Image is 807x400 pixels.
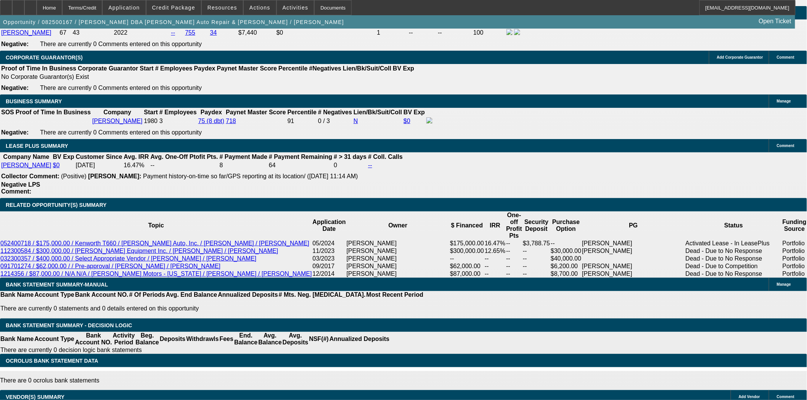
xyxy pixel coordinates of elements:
[756,15,794,28] a: Open Ticket
[506,29,513,35] img: facebook-icon.png
[484,255,506,262] td: --
[685,262,782,270] td: Dead - Due to Competition
[582,240,685,247] td: [PERSON_NAME]
[484,211,506,240] th: IRR
[34,332,75,346] th: Account Type
[777,99,791,103] span: Manage
[113,332,135,346] th: Activity Period
[53,154,74,160] b: BV Exp
[72,29,113,37] td: 43
[408,29,437,37] td: --
[152,5,195,11] span: Credit Package
[159,109,197,115] b: # Employees
[202,0,243,15] button: Resources
[582,270,685,278] td: [PERSON_NAME]
[782,255,807,262] td: Portfolio
[0,255,256,262] a: 032300357 / $400,000.00 / Select Appropriate Vendor / [PERSON_NAME] / [PERSON_NAME]
[550,247,582,255] td: $30,000.00
[318,109,352,115] b: # Negatives
[278,65,307,72] b: Percentile
[450,211,484,240] th: $ Financed
[782,270,807,278] td: Portfolio
[234,332,258,346] th: End. Balance
[0,305,423,312] p: There are currently 0 statements and 0 details entered on this opportunity
[1,162,51,168] a: [PERSON_NAME]
[506,270,522,278] td: --
[582,247,685,255] td: [PERSON_NAME]
[210,29,217,36] a: 34
[151,154,218,160] b: Avg. One-Off Ptofit Pts.
[450,262,484,270] td: $62,000.00
[207,5,237,11] span: Resources
[522,247,550,255] td: --
[506,255,522,262] td: --
[40,41,202,47] span: There are currently 0 Comments entered on this opportunity
[3,19,344,25] span: Opportunity / 082500167 / [PERSON_NAME] DBA [PERSON_NAME] Auto Repair & [PERSON_NAME] / [PERSON_N...
[1,129,29,136] b: Negative:
[685,211,782,240] th: Status
[782,262,807,270] td: Portfolio
[277,0,314,15] button: Activities
[450,255,484,262] td: --
[368,154,403,160] b: # Coll. Calls
[276,29,376,37] td: $0
[75,291,129,299] th: Bank Account NO.
[312,255,346,262] td: 03/2023
[1,29,51,36] a: [PERSON_NAME]
[194,65,215,72] b: Paydex
[40,85,202,91] span: There are currently 0 Comments entered on this opportunity
[403,118,410,124] a: $0
[717,55,763,59] span: Add Corporate Guarantor
[124,154,149,160] b: Avg. IRR
[201,109,222,115] b: Paydex
[114,29,128,36] span: 2022
[135,332,159,346] th: Beg. Balance
[522,240,550,247] td: $3,788.75
[450,247,484,255] td: $300,000.00
[6,54,83,61] span: CORPORATE GUARANTOR(S)
[1,109,14,116] th: SOS
[484,240,506,247] td: 16.47%
[238,29,275,37] td: $7,440
[226,109,286,115] b: Paynet Master Score
[283,5,309,11] span: Activities
[484,270,506,278] td: --
[61,173,87,179] span: (Positive)
[514,29,520,35] img: linkedin-icon.png
[159,118,163,124] span: 3
[346,270,450,278] td: [PERSON_NAME]
[777,395,794,399] span: Comment
[782,240,807,247] td: Portfolio
[450,270,484,278] td: $87,000.00
[346,247,450,255] td: [PERSON_NAME]
[34,291,75,299] th: Account Type
[59,29,71,37] td: 67
[269,154,332,160] b: # Payment Remaining
[186,332,219,346] th: Withdrawls
[522,270,550,278] td: --
[309,65,342,72] b: #Negatives
[40,129,202,136] span: There are currently 0 Comments entered on this opportunity
[354,118,358,124] a: N
[198,118,224,124] a: 75 (8 dbt)
[76,154,122,160] b: Customer Since
[354,109,402,115] b: Lien/Bk/Suit/Coll
[219,162,268,169] td: 8
[522,211,550,240] th: Security Deposit
[0,248,278,254] a: 112300584 / $300,000.00 / [PERSON_NAME] Equipment Inc. / [PERSON_NAME] / [PERSON_NAME]
[159,332,186,346] th: Deposits
[329,332,390,346] th: Annualized Deposits
[309,332,329,346] th: NSF(#)
[437,29,472,37] td: --
[226,118,236,124] a: 718
[3,154,49,160] b: Company Name
[346,255,450,262] td: [PERSON_NAME]
[506,247,522,255] td: --
[782,211,807,240] th: Funding Source
[318,118,352,125] div: 0 / 3
[249,5,270,11] span: Actions
[1,65,77,72] th: Proof of Time In Business
[217,291,278,299] th: Annualized Deposits
[312,240,346,247] td: 05/2024
[244,0,276,15] button: Actions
